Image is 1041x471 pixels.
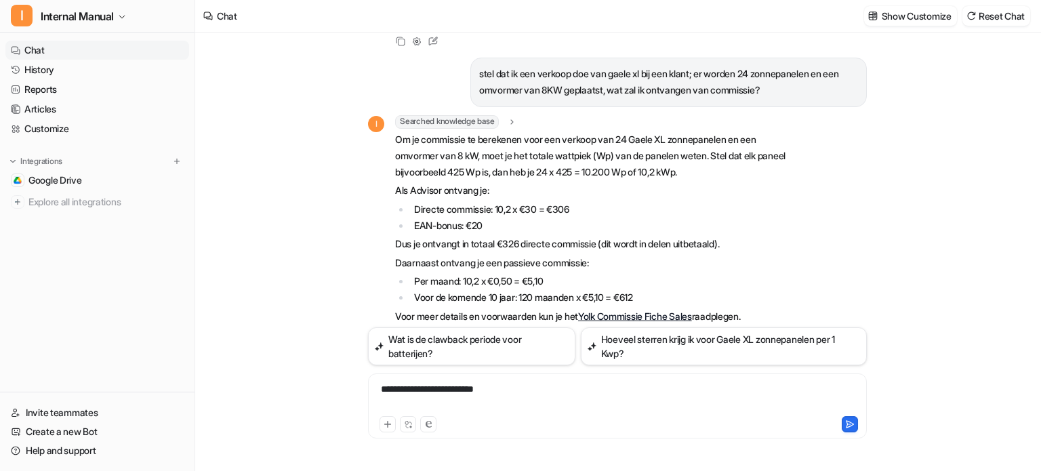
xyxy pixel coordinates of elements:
a: Articles [5,100,189,119]
button: Reset Chat [962,6,1030,26]
span: Internal Manual [41,7,114,26]
p: stel dat ik een verkoop doe van gaele xl bij een klant; er worden 24 zonnepanelen en een omvormer... [479,66,858,98]
li: EAN-bonus: €20 [410,218,792,234]
a: Chat [5,41,189,60]
span: I [11,5,33,26]
button: Integrations [5,155,66,168]
p: Show Customize [882,9,952,23]
button: Show Customize [864,6,957,26]
a: Yolk Commissie Fiche Sales [578,310,692,322]
img: expand menu [8,157,18,166]
p: Voor meer details en voorwaarden kun je het raadplegen. [395,308,792,325]
a: Invite teammates [5,403,189,422]
li: Per maand: 10,2 x €0,50 = €5,10 [410,273,792,289]
a: Explore all integrations [5,192,189,211]
a: History [5,60,189,79]
img: explore all integrations [11,195,24,209]
span: Explore all integrations [28,191,184,213]
img: Google Drive [14,176,22,184]
p: Als Advisor ontvang je: [395,182,792,199]
img: customize [868,11,878,21]
p: Integrations [20,156,62,167]
button: Hoeveel sterren krijg ik voor Gaele XL zonnepanelen per 1 Kwp? [581,327,867,365]
p: Daarnaast ontvang je een passieve commissie: [395,255,792,271]
a: Customize [5,119,189,138]
li: Voor de komende 10 jaar: 120 maanden x €5,10 = €612 [410,289,792,306]
button: Wat is de clawback periode voor batterijen? [368,327,575,365]
div: Chat [217,9,237,23]
img: menu_add.svg [172,157,182,166]
p: Dus je ontvangt in totaal €326 directe commissie (dit wordt in delen uitbetaald). [395,236,792,252]
span: I [368,116,384,132]
a: Help and support [5,441,189,460]
span: Searched knowledge base [395,115,499,129]
a: Create a new Bot [5,422,189,441]
span: Google Drive [28,173,82,187]
a: Reports [5,80,189,99]
img: reset [966,11,976,21]
li: Directe commissie: 10,2 x €30 = €306 [410,201,792,218]
p: Om je commissie te berekenen voor een verkoop van 24 Gaele XL zonnepanelen en een omvormer van 8 ... [395,131,792,180]
a: Google DriveGoogle Drive [5,171,189,190]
